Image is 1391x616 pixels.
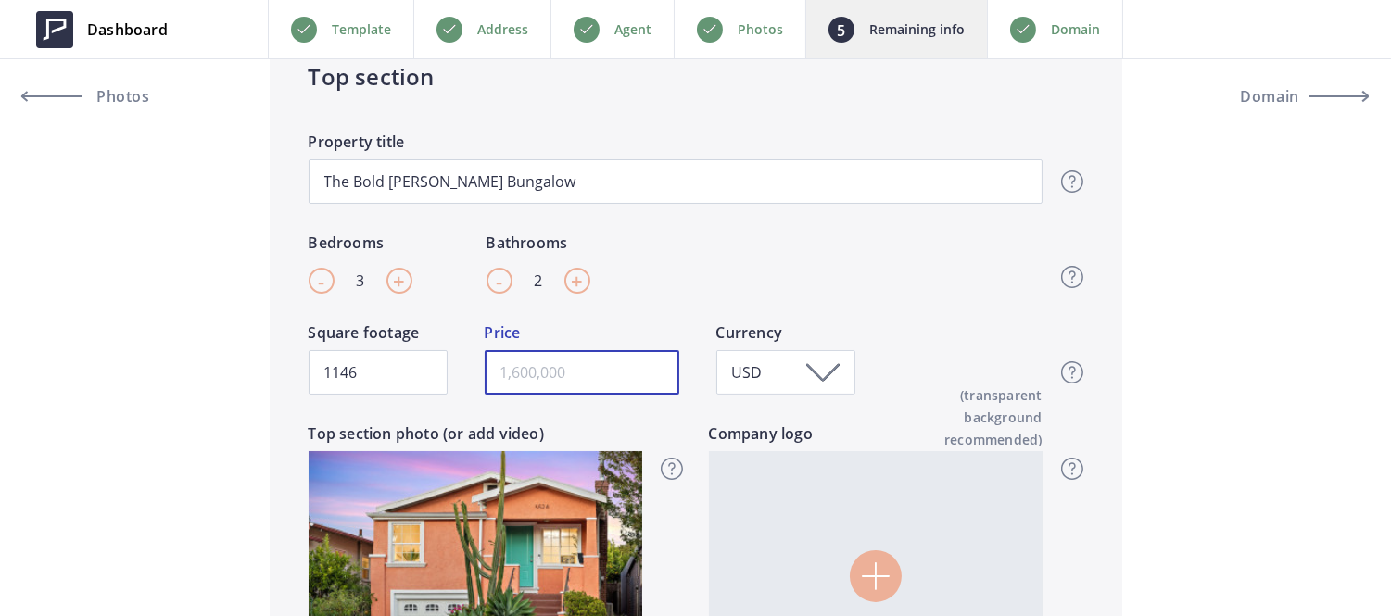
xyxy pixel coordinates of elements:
[661,458,683,480] img: question
[487,232,590,260] label: Bathrooms
[1240,89,1299,104] span: Domain
[1051,19,1100,41] p: Domain
[1061,266,1083,288] img: question
[1061,361,1083,383] img: question
[309,422,642,451] label: Top section photo (or add video)
[1061,170,1083,193] img: question
[332,19,391,41] p: Template
[309,60,1083,94] h4: Top section
[309,232,412,260] label: Bedrooms
[869,19,965,41] p: Remaining info
[716,321,855,350] label: Currency
[309,321,448,350] label: Square footage
[485,321,679,350] label: Price
[496,267,502,295] span: -
[709,422,1043,451] label: Company logo
[87,19,168,41] span: Dashboard
[22,74,189,119] a: Photos
[22,2,182,57] a: Dashboard
[881,384,1043,451] span: (transparent background recommended)
[1061,458,1083,480] img: question
[309,159,1043,204] input: A location unlike any other
[1298,523,1369,594] iframe: Drift Widget Chat Controller
[309,131,1043,159] label: Property title
[309,350,448,395] input: 4,600
[485,350,679,395] input: 1,600,000
[1202,74,1369,119] button: Domain
[732,362,767,383] span: USD
[318,267,324,295] span: -
[614,19,651,41] p: Agent
[393,267,405,295] span: +
[738,19,783,41] p: Photos
[571,267,583,295] span: +
[92,89,150,104] span: Photos
[477,19,528,41] p: Address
